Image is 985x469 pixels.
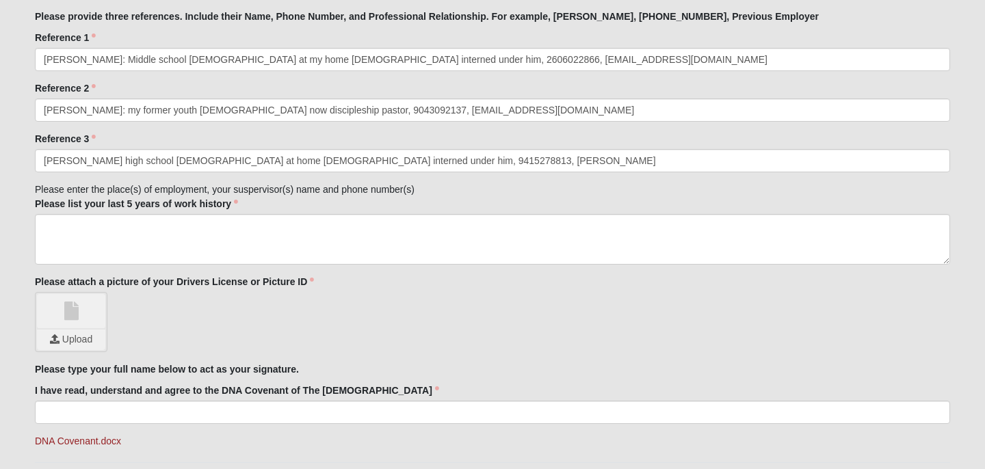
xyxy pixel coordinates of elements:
[35,11,819,22] strong: Please provide three references. Include their Name, Phone Number, and Professional Relationship....
[35,435,121,446] a: DNA Covenant.docx
[35,81,96,95] label: Reference 2
[35,31,96,44] label: Reference 1
[35,132,96,146] label: Reference 3
[35,384,439,397] label: I have read, understand and agree to the DNA Covenant of The [DEMOGRAPHIC_DATA]
[35,364,299,375] strong: Please type your full name below to act as your signature.
[35,275,314,289] label: Please attach a picture of your Drivers License or Picture ID
[35,197,238,211] label: Please list your last 5 years of work history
